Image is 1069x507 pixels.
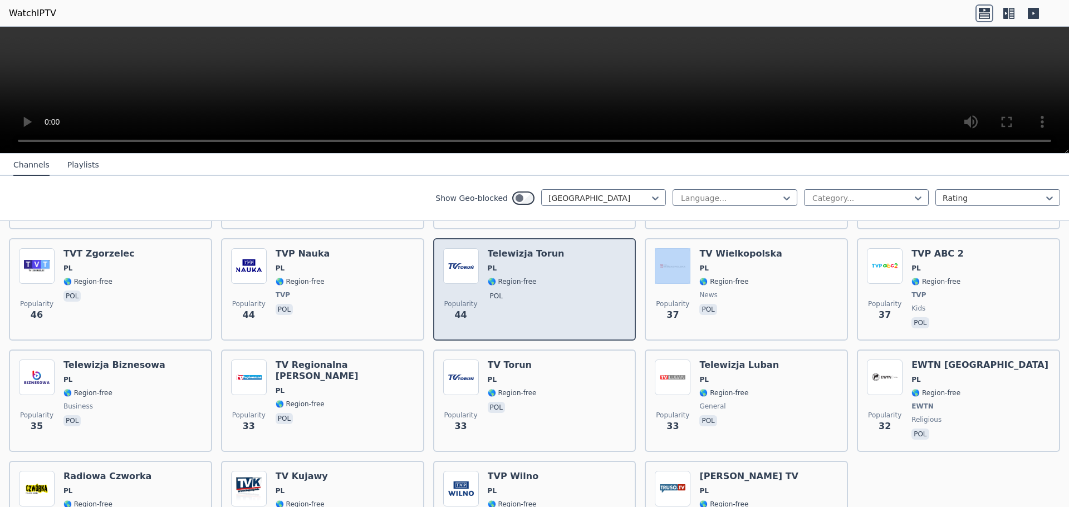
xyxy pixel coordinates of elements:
[243,420,255,433] span: 33
[867,360,903,395] img: EWTN Poland
[444,299,478,308] span: Popularity
[699,264,708,273] span: PL
[488,264,497,273] span: PL
[488,402,505,413] p: pol
[699,304,717,315] p: pol
[276,486,285,495] span: PL
[699,248,782,259] h6: TV Wielkopolska
[67,155,99,176] button: Playlists
[444,411,478,420] span: Popularity
[231,471,267,506] img: TV Kujawy
[63,291,81,302] p: pol
[63,486,72,495] span: PL
[911,415,941,424] span: religious
[443,471,479,506] img: TVP Wilno
[276,248,330,259] h6: TVP Nauka
[911,317,929,328] p: pol
[879,308,891,322] span: 37
[655,360,690,395] img: Telewizja Luban
[443,360,479,395] img: TV Torun
[488,471,539,482] h6: TVP Wilno
[666,308,679,322] span: 37
[488,277,537,286] span: 🌎 Region-free
[276,277,325,286] span: 🌎 Region-free
[19,248,55,284] img: TVT Zgorzelec
[20,411,53,420] span: Popularity
[656,299,689,308] span: Popularity
[276,304,293,315] p: pol
[488,248,565,259] h6: Telewizja Torun
[699,415,717,426] p: pol
[699,375,708,384] span: PL
[655,471,690,506] img: Truso TV
[231,248,267,284] img: TVP Nauka
[31,308,43,322] span: 46
[868,299,901,308] span: Popularity
[488,375,497,384] span: PL
[19,360,55,395] img: Telewizja Biznesowa
[232,299,266,308] span: Popularity
[911,291,926,299] span: TVP
[699,402,725,411] span: general
[911,264,920,273] span: PL
[63,360,165,371] h6: Telewizja Biznesowa
[232,411,266,420] span: Popularity
[276,400,325,408] span: 🌎 Region-free
[276,264,285,273] span: PL
[868,411,901,420] span: Popularity
[63,248,135,259] h6: TVT Zgorzelec
[443,248,479,284] img: Telewizja Torun
[276,360,414,382] h6: TV Regionalna [PERSON_NAME]
[63,264,72,273] span: PL
[63,402,93,411] span: business
[911,429,929,440] p: pol
[911,375,920,384] span: PL
[243,308,255,322] span: 44
[911,304,925,313] span: kids
[488,486,497,495] span: PL
[488,291,505,302] p: pol
[63,471,151,482] h6: Radiowa Czworka
[656,411,689,420] span: Popularity
[454,420,467,433] span: 33
[867,248,903,284] img: TVP ABC 2
[911,360,1048,371] h6: EWTN [GEOGRAPHIC_DATA]
[231,360,267,395] img: TV Regionalna Lubin
[699,277,748,286] span: 🌎 Region-free
[276,413,293,424] p: pol
[699,360,779,371] h6: Telewizja Luban
[19,471,55,506] img: Radiowa Czworka
[911,388,960,397] span: 🌎 Region-free
[488,388,537,397] span: 🌎 Region-free
[699,486,708,495] span: PL
[20,299,53,308] span: Popularity
[63,415,81,426] p: pol
[699,291,717,299] span: news
[276,291,290,299] span: TVP
[911,402,934,411] span: EWTN
[13,155,50,176] button: Channels
[911,248,964,259] h6: TVP ABC 2
[276,471,328,482] h6: TV Kujawy
[666,420,679,433] span: 33
[879,420,891,433] span: 32
[911,277,960,286] span: 🌎 Region-free
[454,308,467,322] span: 44
[63,388,112,397] span: 🌎 Region-free
[63,277,112,286] span: 🌎 Region-free
[9,7,56,20] a: WatchIPTV
[31,420,43,433] span: 35
[63,375,72,384] span: PL
[435,193,508,204] label: Show Geo-blocked
[488,360,537,371] h6: TV Torun
[699,471,798,482] h6: [PERSON_NAME] TV
[699,388,748,397] span: 🌎 Region-free
[655,248,690,284] img: TV Wielkopolska
[276,386,285,395] span: PL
